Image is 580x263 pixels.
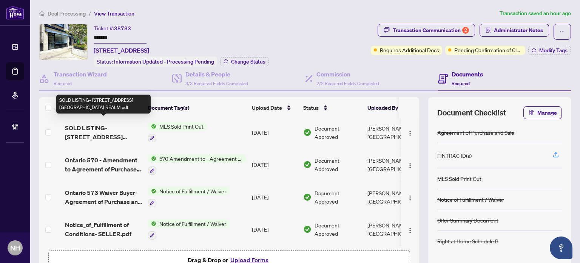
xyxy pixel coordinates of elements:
img: IMG-E12176158_1.jpg [40,24,87,60]
span: Information Updated - Processing Pending [114,58,214,65]
div: Right at Home Schedule B [437,237,498,245]
div: Status: [94,56,217,67]
span: 2/2 Required Fields Completed [316,81,379,86]
img: Logo [407,227,413,233]
span: Required [452,81,470,86]
div: SOLD LISTING- [STREET_ADDRESS][GEOGRAPHIC_DATA] REALM.pdf [56,95,151,114]
td: [PERSON_NAME][GEOGRAPHIC_DATA] [364,213,423,246]
td: [DATE] [249,213,300,246]
span: 570 Amendment to - Agreement of Purchase and Sale - Commercial [156,154,246,163]
span: home [39,11,45,16]
button: Logo [404,191,416,203]
img: Document Status [303,128,312,137]
span: Modify Tags [539,48,568,53]
img: Logo [407,130,413,136]
span: SOLD LISTING- [STREET_ADDRESS][GEOGRAPHIC_DATA] REALM.pdf [65,123,142,142]
th: Status [300,97,364,118]
button: Status IconMLS Sold Print Out [148,122,207,143]
span: Requires Additional Docs [380,46,439,54]
span: Change Status [231,59,265,64]
img: Document Status [303,225,312,233]
span: Administrator Notes [494,24,543,36]
span: Document Approved [315,221,361,238]
span: Document Checklist [437,107,506,118]
article: Transaction saved an hour ago [500,9,571,18]
img: Logo [407,195,413,201]
td: [DATE] [249,181,300,213]
div: FINTRAC ID(s) [437,151,472,160]
button: Status IconNotice of Fulfillment / Waiver [148,187,229,207]
span: [STREET_ADDRESS] [94,46,149,55]
button: Logo [404,126,416,139]
h4: Documents [452,70,483,79]
img: Document Status [303,160,312,169]
span: Pending Confirmation of Closing [454,46,522,54]
span: Document Approved [315,156,361,173]
td: [PERSON_NAME][GEOGRAPHIC_DATA] [364,181,423,213]
li: / [89,9,91,18]
span: Ontario 570 - Amendment to Agreement of Purchase and Sale Commercial.pdf [65,156,142,174]
div: Notice of Fulfillment / Waiver [437,195,504,204]
span: 3/3 Required Fields Completed [185,81,248,86]
span: Notice_of_Fulfillment of Conditions- SELLER.pdf [65,220,142,238]
button: Manage [523,106,562,119]
span: Deal Processing [48,10,86,17]
td: [DATE] [249,116,300,149]
span: Document Approved [315,189,361,205]
button: Logo [404,223,416,235]
h4: Transaction Wizard [54,70,107,79]
span: Notice of Fulfillment / Waiver [156,187,229,195]
div: MLS Sold Print Out [437,174,481,183]
td: [PERSON_NAME][GEOGRAPHIC_DATA] [364,116,423,149]
span: Manage [537,107,557,119]
span: MLS Sold Print Out [156,122,207,131]
span: Notice of Fulfillment / Waiver [156,219,229,228]
th: Document Tag(s) [145,97,249,118]
span: Upload Date [252,104,282,112]
h4: Commission [316,70,379,79]
img: Status Icon [148,154,156,163]
img: Logo [407,163,413,169]
span: View Transaction [94,10,134,17]
button: Modify Tags [528,46,571,55]
div: Ticket #: [94,24,131,33]
img: logo [6,6,24,20]
button: Administrator Notes [480,24,549,37]
button: Change Status [220,57,269,66]
td: [DATE] [249,148,300,181]
h4: Details & People [185,70,248,79]
button: Status IconNotice of Fulfillment / Waiver [148,219,229,240]
button: Transaction Communication2 [378,24,475,37]
button: Logo [404,159,416,171]
span: Ontario 573 Waiver Buyer- Agreement of Purchase and Sale Commercial.pdf [65,188,142,206]
img: Document Status [303,193,312,201]
img: Status Icon [148,187,156,195]
span: Document Approved [315,124,361,141]
span: 38733 [114,25,131,32]
span: Required [54,81,72,86]
th: Uploaded By [364,97,421,118]
span: Status [303,104,319,112]
span: solution [486,28,491,33]
th: Upload Date [249,97,300,118]
span: ellipsis [560,29,565,34]
span: NH [10,243,20,253]
div: Transaction Communication [393,24,469,36]
button: Status Icon570 Amendment to - Agreement of Purchase and Sale - Commercial [148,154,246,175]
img: Status Icon [148,122,156,131]
td: [PERSON_NAME][GEOGRAPHIC_DATA] [364,148,423,181]
div: Offer Summary Document [437,216,498,224]
button: Open asap [550,237,572,259]
img: Status Icon [148,219,156,228]
div: Agreement of Purchase and Sale [437,128,514,137]
div: 2 [462,27,469,34]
